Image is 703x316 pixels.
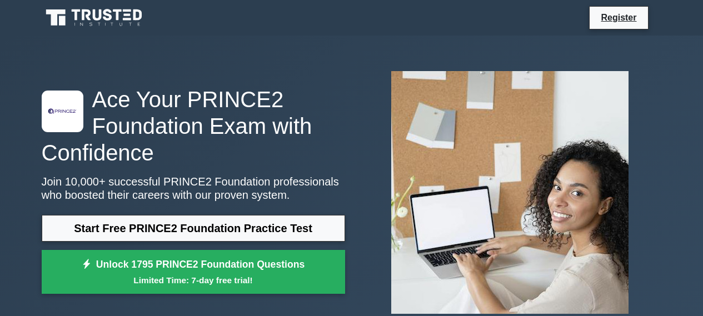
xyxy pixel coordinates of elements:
[42,215,345,242] a: Start Free PRINCE2 Foundation Practice Test
[594,11,643,24] a: Register
[42,250,345,294] a: Unlock 1795 PRINCE2 Foundation QuestionsLimited Time: 7-day free trial!
[42,86,345,166] h1: Ace Your PRINCE2 Foundation Exam with Confidence
[42,175,345,202] p: Join 10,000+ successful PRINCE2 Foundation professionals who boosted their careers with our prove...
[56,274,331,287] small: Limited Time: 7-day free trial!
